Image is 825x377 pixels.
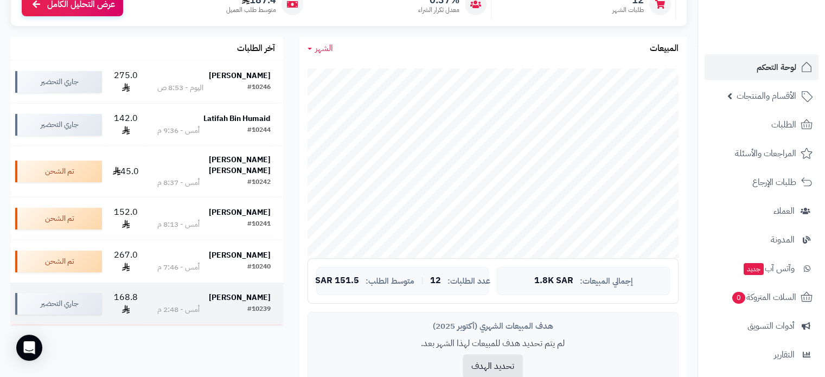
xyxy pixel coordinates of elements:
span: 12 [430,276,441,286]
div: تم الشحن [15,161,102,182]
span: الشهر [315,42,333,55]
span: المراجعات والأسئلة [735,146,796,161]
div: جاري التحضير [15,114,102,136]
span: السلات المتروكة [731,290,796,305]
span: التقارير [774,347,795,362]
td: 267.0 [106,240,145,283]
strong: [PERSON_NAME] [209,292,271,303]
span: لوحة التحكم [757,60,796,75]
div: هدف المبيعات الشهري (أكتوبر 2025) [316,321,670,332]
span: الأقسام والمنتجات [737,88,796,104]
h3: المبيعات [650,44,679,54]
strong: [PERSON_NAME] [209,250,271,261]
span: الطلبات [771,117,796,132]
span: وآتس آب [743,261,795,276]
div: #10240 [247,262,271,273]
a: العملاء [705,198,818,224]
div: #10244 [247,125,271,136]
div: Open Intercom Messenger [16,335,42,361]
span: | [421,277,424,285]
div: أمس - 8:37 م [157,177,200,188]
span: متوسط طلب العميل [226,5,276,15]
span: معدل تكرار الشراء [418,5,459,15]
div: أمس - 2:48 م [157,304,200,315]
span: إجمالي المبيعات: [580,277,633,286]
div: #10239 [247,304,271,315]
td: 45.0 [106,146,145,197]
span: 0 [732,292,745,304]
a: التقارير [705,342,818,368]
div: أمس - 7:46 م [157,262,200,273]
div: #10246 [247,82,271,93]
a: لوحة التحكم [705,54,818,80]
div: أمس - 8:13 م [157,219,200,230]
a: أدوات التسويق [705,313,818,339]
a: المراجعات والأسئلة [705,140,818,167]
span: متوسط الطلب: [366,277,414,286]
span: العملاء [773,203,795,219]
td: 275.0 [106,61,145,103]
td: 152.0 [106,197,145,240]
strong: [PERSON_NAME] [209,70,271,81]
a: السلات المتروكة0 [705,284,818,310]
span: طلبات الشهر [612,5,644,15]
div: اليوم - 8:53 ص [157,82,203,93]
a: طلبات الإرجاع [705,169,818,195]
strong: [PERSON_NAME] [PERSON_NAME] [209,154,271,176]
strong: Latifah Bin Humaid [203,113,271,124]
a: المدونة [705,227,818,253]
div: #10241 [247,219,271,230]
span: أدوات التسويق [747,318,795,334]
td: 142.0 [106,104,145,146]
span: جديد [744,263,764,275]
span: المدونة [771,232,795,247]
h3: آخر الطلبات [237,44,275,54]
strong: [PERSON_NAME] [209,207,271,218]
span: عدد الطلبات: [447,277,490,286]
a: الشهر [308,42,333,55]
div: تم الشحن [15,251,102,272]
a: الطلبات [705,112,818,138]
div: جاري التحضير [15,293,102,315]
span: طلبات الإرجاع [752,175,796,190]
div: أمس - 9:36 م [157,125,200,136]
a: وآتس آبجديد [705,255,818,282]
div: #10242 [247,177,271,188]
p: لم يتم تحديد هدف للمبيعات لهذا الشهر بعد. [316,337,670,350]
div: جاري التحضير [15,71,102,93]
span: 151.5 SAR [315,276,359,286]
span: 1.8K SAR [534,276,573,286]
div: تم الشحن [15,208,102,229]
img: logo-2.png [751,29,815,52]
td: 168.8 [106,283,145,325]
